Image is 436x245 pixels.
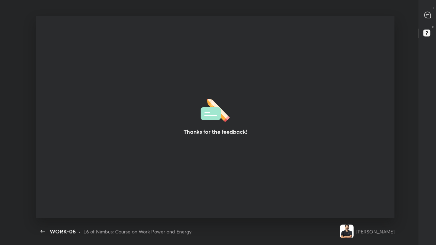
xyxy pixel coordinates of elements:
[432,24,434,30] p: D
[83,228,191,235] div: L6 of Nimbus: Course on Work Power and Energy
[432,5,434,11] p: T
[356,228,394,235] div: [PERSON_NAME]
[201,96,230,122] img: feedbackThanks.36dea665.svg
[340,225,354,238] img: ceabdeb00eb74dbfa2d72374b0a91b33.jpg
[78,228,81,235] div: •
[50,227,76,235] div: WORK-06
[184,128,247,136] h3: Thanks for the feedback!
